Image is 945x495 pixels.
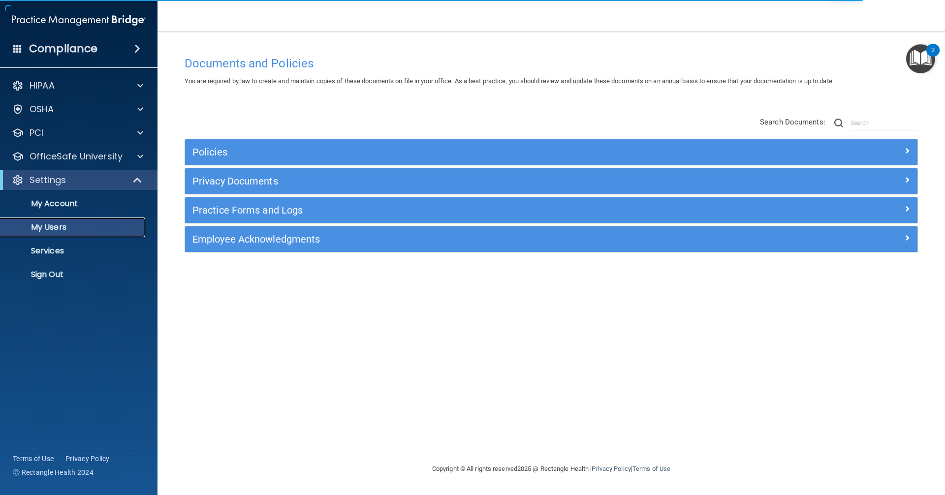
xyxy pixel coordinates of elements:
[185,77,834,85] span: You are required by law to create and maintain copies of these documents on file in your office. ...
[192,202,910,218] a: Practice Forms and Logs
[6,270,141,279] p: Sign Out
[29,42,97,56] h4: Compliance
[30,174,66,186] p: Settings
[192,144,910,160] a: Policies
[30,127,43,139] p: PCI
[6,199,141,209] p: My Account
[12,127,143,139] a: PCI
[850,116,918,130] input: Search
[632,465,670,472] a: Terms of Use
[834,119,843,127] img: ic-search.3b580494.png
[192,147,727,157] h5: Policies
[6,246,141,256] p: Services
[13,467,94,477] span: Ⓒ Rectangle Health 2024
[185,57,918,70] h4: Documents and Policies
[906,44,935,73] button: Open Resource Center, 2 new notifications
[372,453,731,485] div: Copyright © All rights reserved 2025 @ Rectangle Health | |
[6,222,141,232] p: My Users
[65,454,110,464] a: Privacy Policy
[192,234,727,245] h5: Employee Acknowledgments
[775,425,933,464] iframe: Drift Widget Chat Controller
[592,465,630,472] a: Privacy Policy
[30,151,123,162] p: OfficeSafe University
[30,103,54,115] p: OSHA
[760,118,825,126] span: Search Documents:
[12,151,143,162] a: OfficeSafe University
[931,50,935,63] div: 2
[12,10,146,30] img: PMB logo
[13,454,54,464] a: Terms of Use
[192,231,910,247] a: Employee Acknowledgments
[192,205,727,216] h5: Practice Forms and Logs
[192,173,910,189] a: Privacy Documents
[12,103,143,115] a: OSHA
[30,80,55,92] p: HIPAA
[12,174,143,186] a: Settings
[12,80,143,92] a: HIPAA
[192,176,727,186] h5: Privacy Documents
